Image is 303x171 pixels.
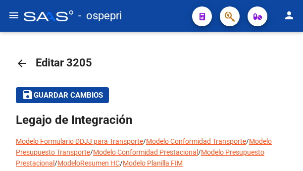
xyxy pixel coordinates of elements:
[16,87,109,103] button: Guardar cambios
[93,148,198,156] a: Modelo Conformidad Prestacional
[36,57,92,69] span: Editar 3205
[123,159,183,167] a: Modelo Planilla FIM
[78,5,122,27] span: - ospepri
[34,91,103,100] span: Guardar cambios
[16,137,143,145] a: Modelo Formulario DDJJ para Transporte
[146,137,246,145] a: Modelo Conformidad Transporte
[22,89,34,101] mat-icon: save
[57,159,120,167] a: ModeloResumen HC
[8,9,20,21] mat-icon: menu
[283,9,295,21] mat-icon: person
[269,137,293,161] iframe: Intercom live chat
[16,57,28,69] mat-icon: arrow_back
[16,112,287,128] h1: Legajo de Integración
